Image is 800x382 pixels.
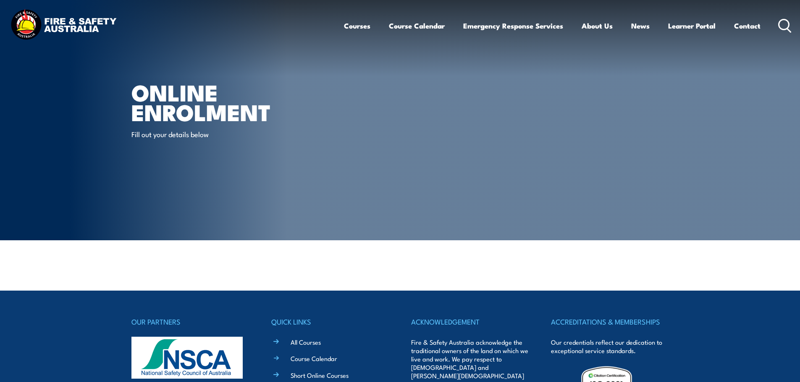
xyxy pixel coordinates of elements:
[551,338,669,355] p: Our credentials reflect our dedication to exceptional service standards.
[411,316,529,327] h4: ACKNOWLEDGEMENT
[551,316,669,327] h4: ACCREDITATIONS & MEMBERSHIPS
[631,15,650,37] a: News
[463,15,563,37] a: Emergency Response Services
[131,316,249,327] h4: OUR PARTNERS
[344,15,370,37] a: Courses
[131,82,339,121] h1: Online Enrolment
[131,337,243,379] img: nsca-logo-footer
[131,129,285,139] p: Fill out your details below
[668,15,716,37] a: Learner Portal
[291,371,349,379] a: Short Online Courses
[291,338,321,346] a: All Courses
[582,15,613,37] a: About Us
[734,15,761,37] a: Contact
[389,15,445,37] a: Course Calendar
[271,316,389,327] h4: QUICK LINKS
[291,354,337,363] a: Course Calendar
